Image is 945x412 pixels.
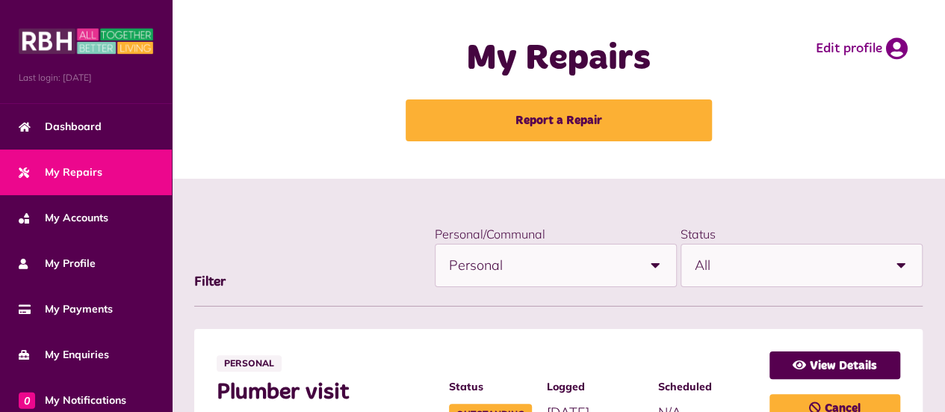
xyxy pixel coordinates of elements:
[19,210,108,226] span: My Accounts
[217,379,434,406] span: Plumber visit
[19,392,35,408] span: 0
[435,227,545,242] label: Personal/Communal
[658,379,755,395] span: Scheduled
[19,119,102,135] span: Dashboard
[681,227,716,242] label: Status
[449,379,532,395] span: Status
[406,99,712,141] a: Report a Repair
[19,393,126,408] span: My Notifications
[769,351,900,379] a: View Details
[816,37,908,60] a: Edit profile
[19,347,109,363] span: My Enquiries
[19,26,153,56] img: MyRBH
[217,355,282,372] span: Personal
[380,37,737,81] h1: My Repairs
[19,301,113,317] span: My Payments
[449,245,634,286] span: Personal
[19,256,96,271] span: My Profile
[547,379,643,395] span: Logged
[19,71,153,84] span: Last login: [DATE]
[19,165,102,180] span: My Repairs
[695,245,880,286] span: All
[194,275,226,289] span: Filter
